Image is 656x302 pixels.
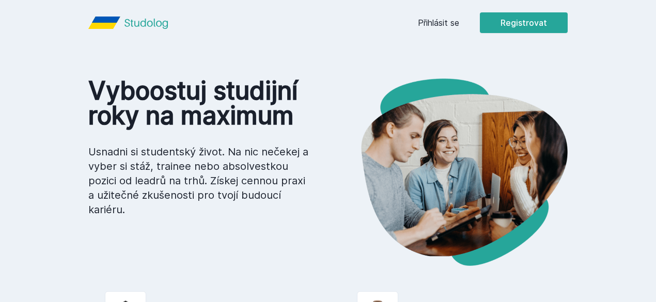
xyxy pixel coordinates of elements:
h1: Vyboostuj studijní roky na maximum [88,78,311,128]
p: Usnadni si studentský život. Na nic nečekej a vyber si stáž, trainee nebo absolvestkou pozici od ... [88,145,311,217]
img: hero.png [328,78,568,266]
button: Registrovat [480,12,568,33]
a: Přihlásit se [418,17,459,29]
